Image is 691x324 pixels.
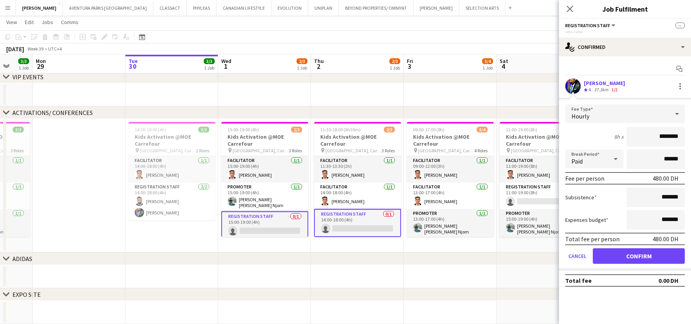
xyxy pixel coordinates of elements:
span: 3 [406,62,413,71]
button: [PERSON_NAME] [413,0,459,16]
span: 3/3 [13,127,24,132]
div: 480.00 DH [653,174,679,182]
span: 3/4 [482,58,493,64]
div: ADIDAS [12,255,32,263]
span: Hourly [571,112,589,120]
span: 3/3 [204,58,215,64]
span: 3 Roles [289,148,302,153]
app-job-card: 11:00-19:00 (8h)2/3Kids Activation @MOE Carrefour [GEOGRAPHIC_DATA], Carrefour3 RolesFacilitator1... [500,122,587,237]
span: [GEOGRAPHIC_DATA], Carrefour [325,148,382,153]
app-skills-label: 1/2 [611,87,618,92]
button: Cancel [565,248,590,264]
div: 0.00 DH [658,277,679,284]
div: Confirmed [559,38,691,56]
span: 3/4 [477,127,488,132]
a: Edit [22,17,37,27]
div: 1 Job [297,65,307,71]
app-card-role: Registration Staff0/114:00-18:00 (4h) [314,209,401,237]
span: Comms [61,19,78,26]
app-card-role: Facilitator1/109:00-12:00 (3h)[PERSON_NAME] [407,156,494,183]
span: 15:00-19:00 (4h) [227,127,259,132]
app-job-card: 15:00-19:00 (4h)2/3Kids Activation @MOE Carrefour [GEOGRAPHIC_DATA], Carrefour3 RolesFacilitator1... [221,122,308,237]
button: UNIPLAN [308,0,339,16]
app-card-role: Facilitator1/111:00-19:00 (8h)[PERSON_NAME] [500,156,587,183]
div: --:-- - --:-- [565,29,685,35]
span: 2 [313,62,324,71]
div: 8h x [614,133,623,140]
button: Registration Staff [565,23,616,28]
span: Paid [571,157,583,165]
button: EVOLUTION [271,0,308,16]
h3: Kids Activation @MOE Carrefour [407,133,494,147]
span: 2/3 [297,58,307,64]
label: Expenses budget [565,216,608,223]
a: View [3,17,20,27]
app-card-role: Facilitator1/114:00-18:00 (4h)[PERSON_NAME] [314,183,401,209]
div: VIP EVENTS [12,73,43,81]
span: 3 Roles [10,148,24,153]
span: 3/3 [198,127,209,132]
span: 2/3 [384,127,395,132]
app-card-role: Registration Staff2/214:00-18:00 (4h)[PERSON_NAME][PERSON_NAME] [128,183,215,220]
div: Total fee [565,277,592,284]
app-card-role: Registration Staff0/111:00-19:00 (8h) [500,183,587,209]
div: [DATE] [6,45,24,53]
span: Tue [128,57,138,64]
app-card-role: Facilitator1/114:00-18:00 (4h)[PERSON_NAME] [128,156,215,183]
h3: Kids Activation @MOE Carrefour [221,133,308,147]
app-card-role: Facilitator1/111:30-13:30 (2h)[PERSON_NAME] [314,156,401,183]
button: AVENTURA PARKS [GEOGRAPHIC_DATA] [63,0,153,16]
button: Confirm [593,248,685,264]
span: [GEOGRAPHIC_DATA], Carrefour [511,148,567,153]
span: 2/3 [389,58,400,64]
app-job-card: 09:00-17:00 (8h)3/4Kids Activation @MOE Carrefour [GEOGRAPHIC_DATA], Carrefour4 RolesFacilitator1... [407,122,494,237]
app-card-role: Promoter1/115:00-19:00 (4h)[PERSON_NAME] [PERSON_NAME] Njom [500,209,587,238]
app-card-role: Registration Staff0/115:00-19:00 (4h) [221,211,308,239]
button: CLASSACT [153,0,187,16]
app-card-role: Promoter1/115:00-19:00 (4h)[PERSON_NAME] [PERSON_NAME] Njom [221,183,308,211]
app-card-role: Facilitator1/115:00-19:00 (4h)[PERSON_NAME] [221,156,308,183]
span: 1 [220,62,231,71]
span: [GEOGRAPHIC_DATA], Carrefour [140,148,196,153]
span: View [6,19,17,26]
span: 4 [498,62,508,71]
div: 1 Job [390,65,400,71]
h3: Kids Activation @MOE Carrefour [128,133,215,147]
button: PHYLEAS [187,0,217,16]
span: 11:00-19:00 (8h) [506,127,537,132]
div: UTC+4 [48,46,62,52]
span: -- [675,23,685,28]
span: Sat [500,57,508,64]
div: 1 Job [483,65,493,71]
span: 29 [35,62,46,71]
button: [PERSON_NAME] [16,0,63,16]
div: EXPO SITE [12,291,41,298]
span: Registration Staff [565,23,610,28]
div: ACTIVATIONS/ CONFERENCES [12,109,93,117]
span: [GEOGRAPHIC_DATA], Carrefour [233,148,289,153]
div: Fee per person [565,174,604,182]
app-card-role: Facilitator1/113:00-17:00 (4h)[PERSON_NAME] [407,183,494,209]
app-job-card: 14:00-18:00 (4h)3/3Kids Activation @MOE Carrefour [GEOGRAPHIC_DATA], Carrefour2 RolesFacilitator1... [128,122,215,220]
button: CANADIAN LIFESTYLE [217,0,271,16]
a: Comms [58,17,82,27]
div: 37.3km [592,87,610,93]
app-job-card: 11:30-18:00 (6h30m)2/3Kids Activation @MOE Carrefour [GEOGRAPHIC_DATA], Carrefour3 RolesFacilitat... [314,122,401,237]
h3: Kids Activation @MOE Carrefour [500,133,587,147]
span: Edit [25,19,34,26]
span: 09:00-17:00 (8h) [413,127,444,132]
span: 2/3 [291,127,302,132]
span: 3/3 [18,58,29,64]
span: Week 39 [26,46,45,52]
div: [PERSON_NAME] [584,80,625,87]
span: 4 Roles [474,148,488,153]
h3: Job Fulfilment [559,4,691,14]
h3: Kids Activation @MOE Carrefour [314,133,401,147]
div: Total fee per person [565,235,620,243]
app-card-role: Promoter1/113:00-17:00 (4h)[PERSON_NAME] [PERSON_NAME] Njom [407,209,494,238]
span: Jobs [42,19,53,26]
